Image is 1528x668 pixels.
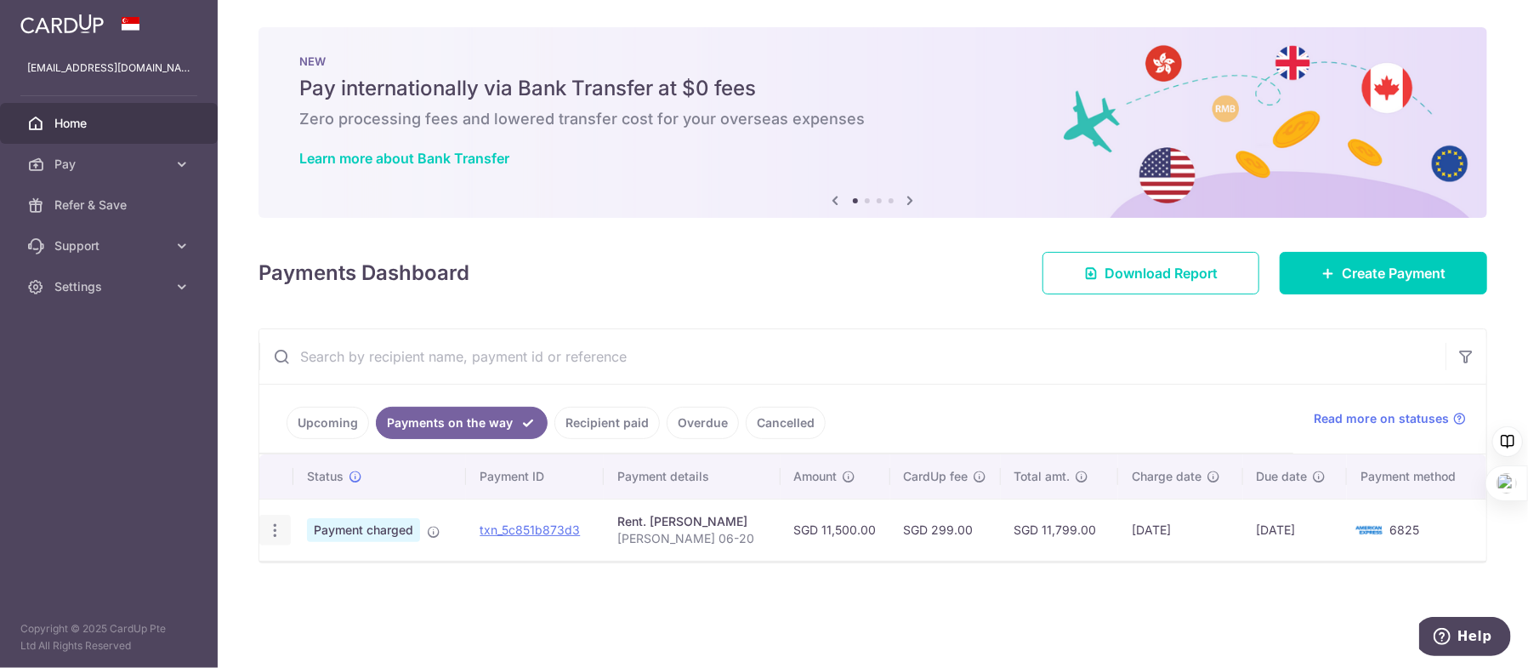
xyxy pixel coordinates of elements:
[1042,252,1259,294] a: Download Report
[1352,520,1386,540] img: Bank Card
[480,522,580,537] a: txn_5c851b873d3
[1257,468,1308,485] span: Due date
[1105,263,1218,283] span: Download Report
[466,454,603,499] th: Payment ID
[1347,454,1486,499] th: Payment method
[1132,468,1201,485] span: Charge date
[1001,499,1119,561] td: SGD 11,799.00
[890,499,1001,561] td: SGD 299.00
[54,237,167,254] span: Support
[20,14,104,34] img: CardUp
[1342,263,1446,283] span: Create Payment
[617,513,767,530] div: Rent. [PERSON_NAME]
[1314,410,1449,427] span: Read more on statuses
[258,27,1487,218] img: Bank transfer banner
[1314,410,1466,427] a: Read more on statuses
[376,407,548,439] a: Payments on the way
[259,329,1446,384] input: Search by recipient name, payment id or reference
[1389,522,1419,537] span: 6825
[617,530,767,547] p: [PERSON_NAME] 06-20
[904,468,968,485] span: CardUp fee
[1419,617,1511,659] iframe: Opens a widget where you can find more information
[1118,499,1242,561] td: [DATE]
[299,54,1446,68] p: NEW
[781,499,890,561] td: SGD 11,500.00
[54,156,167,173] span: Pay
[299,75,1446,102] h5: Pay internationally via Bank Transfer at $0 fees
[287,407,369,439] a: Upcoming
[307,518,420,542] span: Payment charged
[667,407,739,439] a: Overdue
[1243,499,1348,561] td: [DATE]
[1014,468,1071,485] span: Total amt.
[794,468,838,485] span: Amount
[307,468,344,485] span: Status
[54,197,167,214] span: Refer & Save
[746,407,826,439] a: Cancelled
[54,278,167,295] span: Settings
[258,258,469,288] h4: Payments Dashboard
[27,60,190,77] p: [EMAIL_ADDRESS][DOMAIN_NAME]
[54,115,167,132] span: Home
[299,150,509,167] a: Learn more about Bank Transfer
[554,407,660,439] a: Recipient paid
[299,109,1446,129] h6: Zero processing fees and lowered transfer cost for your overseas expenses
[604,454,781,499] th: Payment details
[1280,252,1487,294] a: Create Payment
